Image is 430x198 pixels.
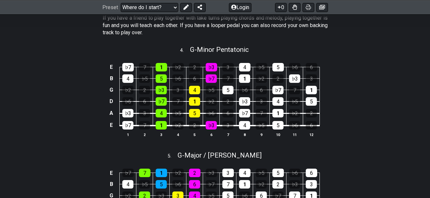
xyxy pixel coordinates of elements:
[121,3,178,12] select: Preset
[222,74,233,83] div: 7
[289,109,300,117] div: ♭2
[186,131,203,138] th: 5
[172,74,183,83] div: ♭6
[206,121,217,129] div: ♭3
[256,97,267,106] div: 3
[222,63,234,71] div: 3
[139,121,150,129] div: 7
[189,74,200,83] div: 6
[189,97,200,106] div: 1
[139,180,150,189] div: ♭5
[303,131,320,138] th: 12
[306,109,317,117] div: 2
[289,3,301,12] button: Toggle Dexterity for all fretkits
[206,86,217,94] div: ♭5
[239,86,250,94] div: ♭6
[206,109,217,117] div: ♭6
[272,180,284,189] div: 2
[189,63,200,71] div: 2
[206,180,217,189] div: ♭7
[136,131,153,138] th: 2
[172,109,183,117] div: ♭5
[239,63,250,71] div: 4
[306,97,317,106] div: 5
[236,131,253,138] th: 8
[180,47,190,54] span: 4 .
[220,131,236,138] th: 7
[156,121,167,129] div: 1
[139,63,150,71] div: 7
[289,86,300,94] div: 7
[108,96,115,107] td: D
[139,97,150,106] div: 6
[156,169,167,177] div: 1
[272,121,284,129] div: 5
[272,109,284,117] div: 1
[222,121,233,129] div: 3
[239,74,250,83] div: 1
[122,97,133,106] div: ♭6
[306,121,317,129] div: 6
[272,86,284,94] div: ♭7
[156,86,167,94] div: ♭3
[108,73,115,84] td: B
[178,151,262,159] span: G - Major / [PERSON_NAME]
[289,169,301,177] div: ♭6
[108,178,115,190] td: B
[275,3,287,12] button: 0
[156,180,167,189] div: 5
[139,109,150,117] div: 3
[122,109,133,117] div: ♭3
[256,109,267,117] div: 7
[172,180,183,189] div: ♭6
[206,97,217,106] div: ♭2
[122,121,133,129] div: ♭7
[239,180,250,189] div: 1
[289,97,300,106] div: ♭5
[256,121,267,129] div: ♭5
[206,74,217,83] div: ♭7
[306,74,317,83] div: 3
[108,119,115,131] td: E
[153,131,170,138] th: 3
[306,63,317,71] div: 6
[256,63,267,71] div: ♭5
[139,169,150,177] div: 7
[108,62,115,73] td: E
[156,109,167,117] div: 4
[172,63,184,71] div: ♭2
[122,63,134,71] div: ♭7
[172,121,183,129] div: ♭2
[222,180,233,189] div: 7
[239,169,250,177] div: 4
[172,86,183,94] div: 3
[239,97,250,106] div: ♭3
[102,4,118,10] span: Preset
[306,169,317,177] div: 6
[256,86,267,94] div: 6
[272,63,284,71] div: 5
[289,63,301,71] div: ♭6
[256,169,267,177] div: ♭5
[289,180,300,189] div: ♭3
[122,86,133,94] div: ♭2
[108,107,115,119] td: A
[256,74,267,83] div: ♭2
[272,169,284,177] div: 5
[203,131,220,138] th: 6
[222,109,233,117] div: 6
[229,3,251,12] button: Login
[172,169,184,177] div: ♭2
[103,14,328,36] p: If you have a friend to play together with take turns playing chords and melody, playing together...
[316,3,328,12] button: Create image
[120,131,136,138] th: 1
[272,97,284,106] div: 4
[270,131,286,138] th: 10
[289,74,300,83] div: ♭3
[139,86,150,94] div: 2
[306,86,317,94] div: 1
[206,63,217,71] div: ♭3
[222,86,233,94] div: 5
[122,180,133,189] div: 4
[122,74,133,83] div: 4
